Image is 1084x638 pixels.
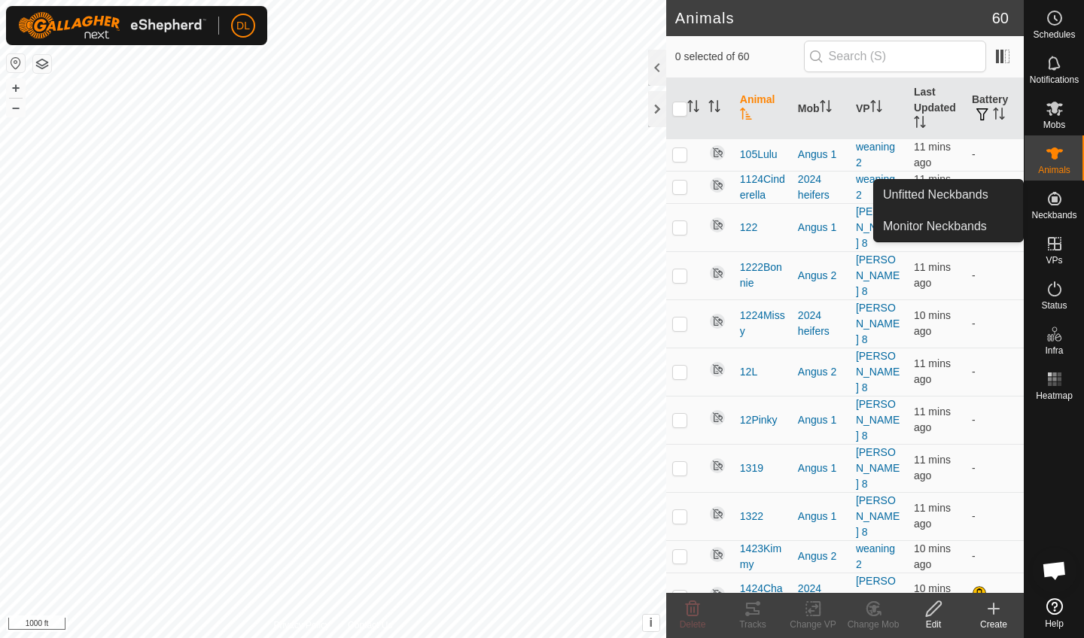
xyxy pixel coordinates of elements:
[966,171,1024,203] td: -
[1025,592,1084,634] a: Help
[687,102,699,114] p-sorticon: Activate to sort
[708,505,726,523] img: returning off
[740,460,763,476] span: 1319
[708,216,726,234] img: returning off
[1041,301,1067,310] span: Status
[908,78,966,139] th: Last Updated
[740,308,786,339] span: 1224Missy
[740,541,786,573] span: 1423Kimmy
[708,144,726,162] img: returning off
[1030,75,1079,84] span: Notifications
[783,618,843,631] div: Change VP
[993,110,1005,122] p-sorticon: Activate to sort
[843,618,903,631] div: Change Mob
[708,102,720,114] p-sorticon: Activate to sort
[798,220,844,235] div: Angus 1
[964,618,1024,631] div: Create
[914,118,926,130] p-sorticon: Activate to sort
[856,254,900,297] a: [PERSON_NAME] 8
[914,309,951,337] span: 2 Oct 2025 at 8:06 pm
[914,173,951,201] span: 2 Oct 2025 at 8:05 pm
[883,186,988,204] span: Unfitted Neckbands
[7,79,25,97] button: +
[740,509,763,524] span: 1322
[740,364,757,380] span: 12L
[708,457,726,475] img: returning off
[914,542,951,570] span: 2 Oct 2025 at 8:06 pm
[1036,391,1073,400] span: Heatmap
[798,509,844,524] div: Angus 1
[708,176,726,194] img: returning off
[966,348,1024,396] td: -
[708,585,726,603] img: returning off
[273,618,330,632] a: Privacy Policy
[18,12,206,39] img: Gallagher Logo
[7,99,25,117] button: –
[680,619,706,630] span: Delete
[903,618,964,631] div: Edit
[856,173,895,201] a: weaning 2
[1046,256,1062,265] span: VPs
[966,299,1024,348] td: -
[856,141,895,169] a: weaning 2
[798,581,844,612] div: 2024 heifers
[1043,120,1065,129] span: Mobs
[992,7,1009,29] span: 60
[740,260,786,291] span: 1222Bonnie
[708,360,726,378] img: returning off
[966,251,1024,299] td: -
[856,446,900,490] a: [PERSON_NAME] 8
[856,494,900,538] a: [PERSON_NAME] 8
[708,312,726,330] img: returning off
[870,102,882,114] p-sorticon: Activate to sort
[650,616,653,629] span: i
[966,78,1024,139] th: Battery
[798,147,844,163] div: Angus 1
[856,350,900,393] a: [PERSON_NAME] 8
[914,454,951,482] span: 2 Oct 2025 at 8:05 pm
[708,409,726,427] img: returning off
[856,302,900,345] a: [PERSON_NAME] 8
[1032,548,1077,593] div: Open chat
[740,147,778,163] span: 105Lulu
[1045,619,1064,628] span: Help
[675,49,804,65] span: 0 selected of 60
[914,582,951,610] span: 2 Oct 2025 at 8:06 pm
[798,548,844,564] div: Angus 2
[740,412,778,428] span: 12Pinky
[740,172,786,203] span: 1124Cinderella
[348,618,392,632] a: Contact Us
[874,180,1023,210] a: Unfitted Neckbands
[1031,211,1076,220] span: Neckbands
[236,18,250,34] span: DL
[33,55,51,73] button: Map Layers
[966,138,1024,171] td: -
[820,102,832,114] p-sorticon: Activate to sort
[643,615,659,631] button: i
[792,78,850,139] th: Mob
[7,54,25,72] button: Reset Map
[740,220,757,235] span: 122
[798,308,844,339] div: 2024 heifers
[966,540,1024,573] td: -
[966,492,1024,540] td: -
[798,172,844,203] div: 2024 heifers
[914,406,951,433] span: 2 Oct 2025 at 8:05 pm
[914,357,951,385] span: 2 Oct 2025 at 8:06 pm
[856,542,895,570] a: weaning 2
[966,444,1024,492] td: -
[1038,166,1070,175] span: Animals
[734,78,792,139] th: Animal
[708,545,726,564] img: returning off
[798,364,844,380] div: Angus 2
[966,396,1024,444] td: -
[1045,346,1063,355] span: Infra
[675,9,992,27] h2: Animals
[914,261,951,289] span: 2 Oct 2025 at 8:05 pm
[874,211,1023,242] a: Monitor Neckbands
[740,581,786,612] span: 1424Charlotte
[723,618,783,631] div: Tracks
[856,575,900,618] a: [PERSON_NAME] 8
